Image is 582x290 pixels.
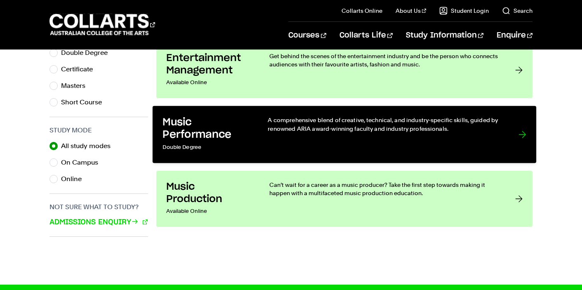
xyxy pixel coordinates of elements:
[166,205,253,217] p: Available Online
[61,97,108,108] label: Short Course
[156,42,533,98] a: Entertainment Management Available Online Get behind the scenes of the entertainment industry and...
[288,22,326,49] a: Courses
[166,77,253,88] p: Available Online
[342,7,382,15] a: Collarts Online
[163,116,251,141] h3: Music Performance
[61,173,88,185] label: Online
[163,141,251,153] p: Double Degree
[49,202,148,212] h3: Not sure what to study?
[269,52,499,68] p: Get behind the scenes of the entertainment industry and be the person who connects audiences with...
[269,181,499,197] p: Can’t wait for a career as a music producer? Take the first step towards making it happen with a ...
[49,217,148,228] a: Admissions Enquiry
[268,116,502,133] p: A comprehensive blend of creative, technical, and industry-specific skills, guided by renowned AR...
[166,181,253,205] h3: Music Production
[156,171,533,227] a: Music Production Available Online Can’t wait for a career as a music producer? Take the first ste...
[49,13,155,36] div: Go to homepage
[166,52,253,77] h3: Entertainment Management
[153,106,536,163] a: Music Performance Double Degree A comprehensive blend of creative, technical, and industry-specif...
[339,22,393,49] a: Collarts Life
[61,140,117,152] label: All study modes
[61,80,92,92] label: Masters
[396,7,426,15] a: About Us
[502,7,533,15] a: Search
[61,157,105,168] label: On Campus
[406,22,483,49] a: Study Information
[61,64,99,75] label: Certificate
[49,125,148,135] h3: Study Mode
[61,47,114,59] label: Double Degree
[497,22,533,49] a: Enquire
[439,7,489,15] a: Student Login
